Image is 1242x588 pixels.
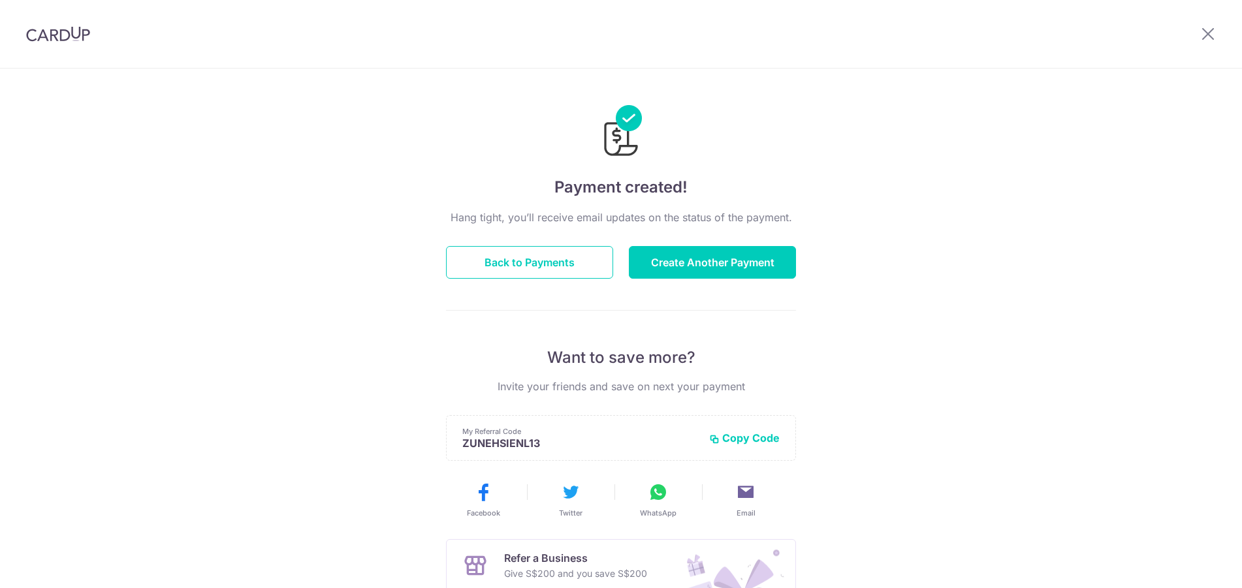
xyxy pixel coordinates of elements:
[462,426,699,437] p: My Referral Code
[709,431,780,444] button: Copy Code
[446,176,796,199] h4: Payment created!
[600,105,642,160] img: Payments
[504,566,647,581] p: Give S$200 and you save S$200
[707,482,784,518] button: Email
[446,209,796,225] p: Hang tight, you’ll receive email updates on the status of the payment.
[446,379,796,394] p: Invite your friends and save on next your payment
[446,246,613,279] button: Back to Payments
[504,550,647,566] p: Refer a Business
[446,347,796,368] p: Want to save more?
[737,508,756,518] span: Email
[620,482,697,518] button: WhatsApp
[532,482,609,518] button: Twitter
[629,246,796,279] button: Create Another Payment
[467,508,500,518] span: Facebook
[462,437,699,450] p: ZUNEHSIENL13
[445,482,522,518] button: Facebook
[640,508,677,518] span: WhatsApp
[26,26,90,42] img: CardUp
[559,508,582,518] span: Twitter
